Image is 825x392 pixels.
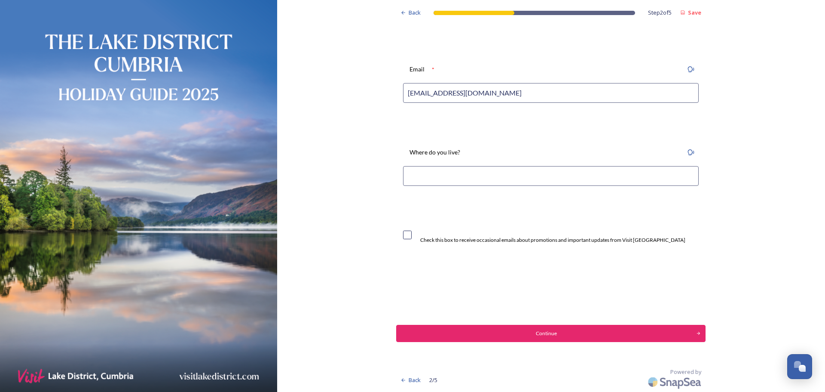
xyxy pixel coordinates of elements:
[670,368,701,376] span: Powered by
[396,325,706,342] button: Continue
[429,376,437,384] span: 2 / 5
[403,83,699,103] input: Email
[420,236,685,244] div: Check this box to receive occasional emails about promotions and important updates from Visit [GE...
[645,372,706,392] img: SnapSea Logo
[787,354,812,379] button: Open Chat
[409,9,421,17] span: Back
[688,9,701,16] strong: Save
[409,376,421,384] span: Back
[403,143,467,162] div: Where do you live?
[403,60,431,79] div: Email
[648,9,672,17] span: Step 2 of 5
[401,330,691,337] div: Continue
[396,270,527,303] iframe: reCAPTCHA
